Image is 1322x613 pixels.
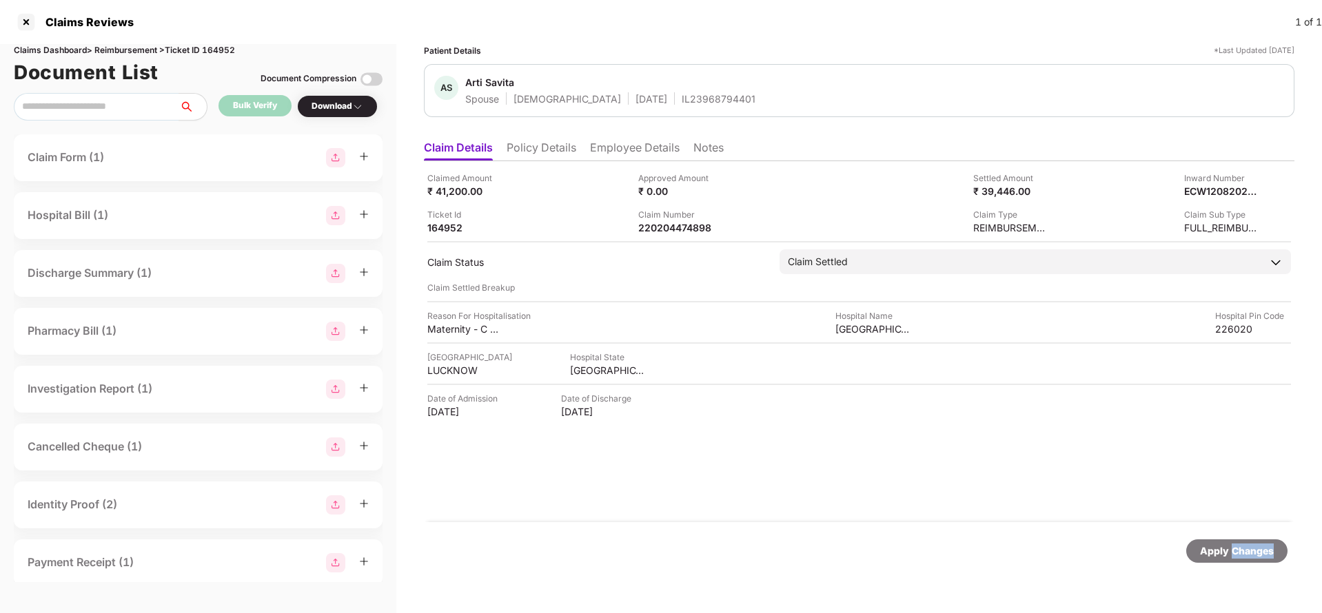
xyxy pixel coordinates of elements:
div: Claims Reviews [37,15,134,29]
div: [GEOGRAPHIC_DATA] [427,351,512,364]
div: Apply Changes [1200,543,1274,559]
li: Policy Details [507,141,576,160]
div: [DEMOGRAPHIC_DATA] [513,92,621,105]
div: Date of Discharge [561,392,637,405]
div: Patient Details [424,44,481,57]
img: svg+xml;base64,PHN2ZyBpZD0iVG9nZ2xlLTMyeDMyIiB4bWxucz0iaHR0cDovL3d3dy53My5vcmcvMjAwMC9zdmciIHdpZH... [360,68,383,90]
div: ₹ 0.00 [638,185,714,198]
div: Claim Type [973,208,1049,221]
div: Inward Number [1184,172,1260,185]
div: Claim Settled Breakup [427,281,1291,294]
div: Claim Sub Type [1184,208,1260,221]
div: [GEOGRAPHIC_DATA] [570,364,646,377]
div: Claimed Amount [427,172,503,185]
span: plus [359,267,369,277]
img: svg+xml;base64,PHN2ZyBpZD0iR3JvdXBfMjg4MTMiIGRhdGEtbmFtZT0iR3JvdXAgMjg4MTMiIHhtbG5zPSJodHRwOi8vd3... [326,380,345,399]
span: plus [359,499,369,508]
span: plus [359,557,369,566]
img: svg+xml;base64,PHN2ZyBpZD0iRHJvcGRvd24tMzJ4MzIiIHhtbG5zPSJodHRwOi8vd3d3LnczLm9yZy8yMDAwL3N2ZyIgd2... [352,101,363,112]
img: svg+xml;base64,PHN2ZyBpZD0iR3JvdXBfMjg4MTMiIGRhdGEtbmFtZT0iR3JvdXAgMjg4MTMiIHhtbG5zPSJodHRwOi8vd3... [326,495,345,515]
li: Notes [693,141,724,160]
img: svg+xml;base64,PHN2ZyBpZD0iR3JvdXBfMjg4MTMiIGRhdGEtbmFtZT0iR3JvdXAgMjg4MTMiIHhtbG5zPSJodHRwOi8vd3... [326,148,345,167]
div: Hospital State [570,351,646,364]
div: Download [312,100,363,113]
span: plus [359,441,369,450]
div: Spouse [465,92,499,105]
div: 164952 [427,221,503,234]
div: Claim Settled [788,254,848,269]
div: Identity Proof (2) [28,496,117,513]
div: Bulk Verify [233,99,277,112]
div: ₹ 39,446.00 [973,185,1049,198]
div: REIMBURSEMENT [973,221,1049,234]
div: LUCKNOW [427,364,503,377]
div: Claims Dashboard > Reimbursement > Ticket ID 164952 [14,44,383,57]
span: plus [359,209,369,219]
div: [GEOGRAPHIC_DATA] [PERSON_NAME][GEOGRAPHIC_DATA] [835,322,911,335]
img: svg+xml;base64,PHN2ZyBpZD0iR3JvdXBfMjg4MTMiIGRhdGEtbmFtZT0iR3JvdXAgMjg4MTMiIHhtbG5zPSJodHRwOi8vd3... [326,437,345,457]
span: plus [359,383,369,393]
div: Investigation Report (1) [28,380,152,397]
li: Employee Details [590,141,680,160]
div: IL23968794401 [682,92,755,105]
div: Hospital Name [835,309,911,322]
div: AS [434,76,458,100]
li: Claim Details [424,141,493,160]
div: ECW12082025000000451 [1184,185,1260,198]
div: Discharge Summary (1) [28,264,152,282]
div: *Last Updated [DATE] [1214,44,1294,57]
img: svg+xml;base64,PHN2ZyBpZD0iR3JvdXBfMjg4MTMiIGRhdGEtbmFtZT0iR3JvdXAgMjg4MTMiIHhtbG5zPSJodHRwOi8vd3... [326,553,345,572]
div: Cancelled Cheque (1) [28,438,142,455]
div: Payment Receipt (1) [28,554,134,571]
img: svg+xml;base64,PHN2ZyBpZD0iR3JvdXBfMjg4MTMiIGRhdGEtbmFtZT0iR3JvdXAgMjg4MTMiIHhtbG5zPSJodHRwOi8vd3... [326,206,345,225]
img: svg+xml;base64,PHN2ZyBpZD0iR3JvdXBfMjg4MTMiIGRhdGEtbmFtZT0iR3JvdXAgMjg4MTMiIHhtbG5zPSJodHRwOi8vd3... [326,322,345,341]
div: Claim Status [427,256,766,269]
div: Settled Amount [973,172,1049,185]
div: Document Compression [261,72,356,85]
div: Hospital Pin Code [1215,309,1291,322]
div: Claim Number [638,208,714,221]
div: Reason For Hospitalisation [427,309,531,322]
div: FULL_REIMBURSEMENT [1184,221,1260,234]
h1: Document List [14,57,159,87]
div: Approved Amount [638,172,714,185]
div: 220204474898 [638,221,714,234]
div: Hospital Bill (1) [28,207,108,224]
div: Pharmacy Bill (1) [28,322,116,340]
div: Arti Savita [465,76,514,89]
button: search [179,93,207,121]
div: Date of Admission [427,392,503,405]
img: downArrowIcon [1269,256,1283,269]
div: Maternity - C Section Delivery [427,322,503,335]
span: plus [359,152,369,161]
div: 1 of 1 [1295,14,1322,30]
div: ₹ 41,200.00 [427,185,503,198]
span: search [179,101,207,112]
div: Ticket Id [427,208,503,221]
div: [DATE] [635,92,667,105]
div: [DATE] [561,405,637,418]
div: [DATE] [427,405,503,418]
span: plus [359,325,369,335]
div: Claim Form (1) [28,149,104,166]
div: 226020 [1215,322,1291,335]
img: svg+xml;base64,PHN2ZyBpZD0iR3JvdXBfMjg4MTMiIGRhdGEtbmFtZT0iR3JvdXAgMjg4MTMiIHhtbG5zPSJodHRwOi8vd3... [326,264,345,283]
